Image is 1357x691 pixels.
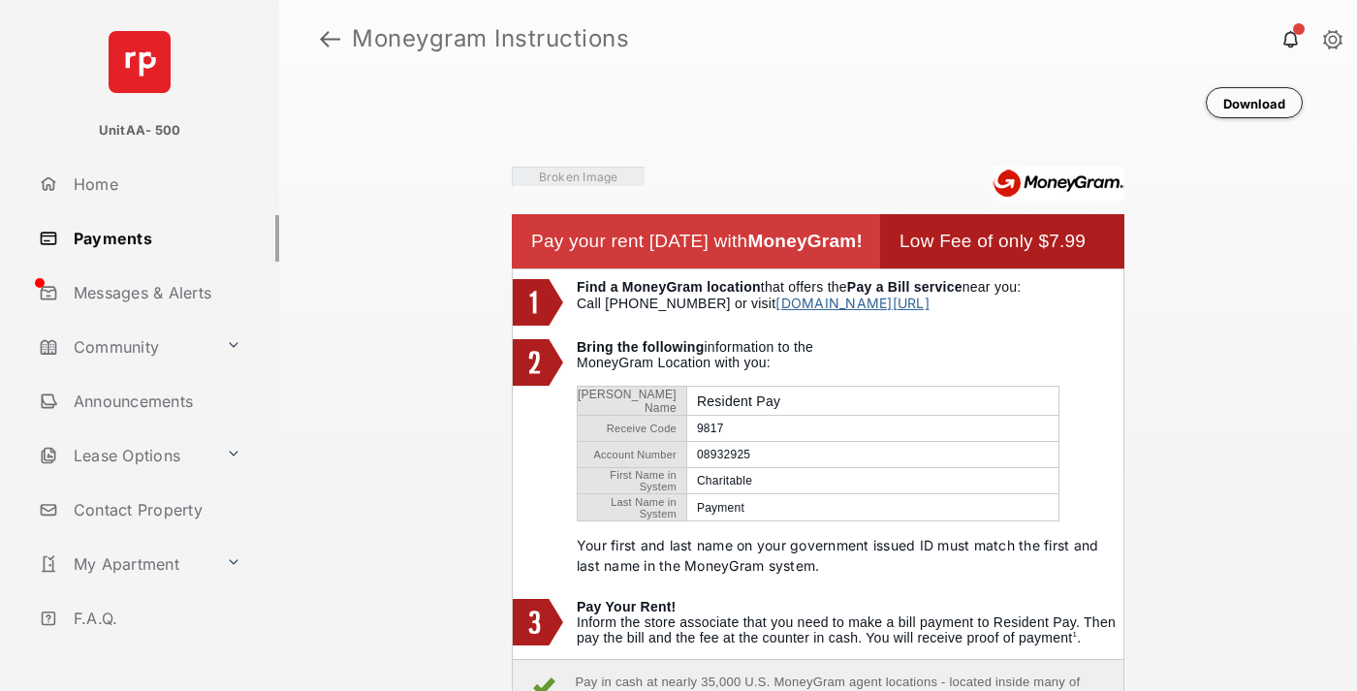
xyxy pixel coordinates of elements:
a: Announcements [31,378,279,424]
img: 1 [513,279,563,326]
p: Your first and last name on your government issued ID must match the first and last name in the M... [577,535,1123,576]
a: Messages & Alerts [31,269,279,316]
b: Pay a Bill service [847,279,963,295]
td: Pay your rent [DATE] with [531,214,880,268]
td: that offers the near you: Call [PHONE_NUMBER] or visit [577,279,1123,330]
a: Contact Property [31,487,279,533]
td: Inform the store associate that you need to make a bill payment to Resident Pay. Then pay the bil... [577,599,1123,649]
a: My Apartment [31,541,218,587]
a: Lease Options [31,432,218,479]
button: Download [1206,87,1303,118]
a: Home [31,161,279,207]
a: F.A.Q. [31,595,279,642]
img: 3 [513,599,563,645]
b: Bring the following [577,339,704,355]
td: Resident Pay [686,387,1058,416]
img: Vaibhav Square [512,167,645,186]
p: UnitAA- 500 [99,121,181,141]
td: 9817 [686,416,1058,442]
sup: 1 [1072,630,1077,639]
td: 08932925 [686,442,1058,468]
b: Pay Your Rent! [577,599,677,614]
a: [DOMAIN_NAME][URL] [775,295,929,311]
img: 2 [513,339,563,386]
td: Charitable [686,468,1058,494]
b: MoneyGram! [747,231,863,251]
td: Account Number [578,442,686,468]
td: First Name in System [578,468,686,494]
td: Low Fee of only $7.99 [899,214,1105,268]
b: Find a MoneyGram location [577,279,761,295]
img: svg+xml;base64,PHN2ZyB4bWxucz0iaHR0cDovL3d3dy53My5vcmcvMjAwMC9zdmciIHdpZHRoPSI2NCIgaGVpZ2h0PSI2NC... [109,31,171,93]
strong: Moneygram Instructions [352,27,629,50]
td: [PERSON_NAME] Name [578,387,686,416]
td: Last Name in System [578,494,686,520]
img: Moneygram [993,167,1124,201]
td: Payment [686,494,1058,520]
a: Payments [31,215,279,262]
td: Receive Code [578,416,686,442]
a: Community [31,324,218,370]
td: information to the MoneyGram Location with you: [577,339,1123,589]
